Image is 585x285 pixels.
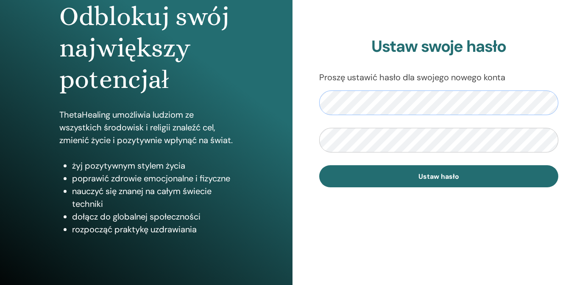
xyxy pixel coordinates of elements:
[59,108,233,147] p: ThetaHealing umożliwia ludziom ze wszystkich środowisk i religii znaleźć cel, zmienić życie i poz...
[72,159,233,172] li: żyj pozytywnym stylem życia
[72,185,233,210] li: nauczyć się znanej na całym świecie techniki
[72,172,233,185] li: poprawić zdrowie emocjonalne i fizyczne
[59,1,233,96] h1: Odblokuj swój największy potencjał
[319,71,558,84] p: Proszę ustawić hasło dla swojego nowego konta
[319,37,558,56] h2: Ustaw swoje hasło
[418,172,459,181] span: Ustaw hasło
[72,223,233,236] li: rozpocząć praktykę uzdrawiania
[72,210,233,223] li: dołącz do globalnej społeczności
[319,165,558,187] button: Ustaw hasło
